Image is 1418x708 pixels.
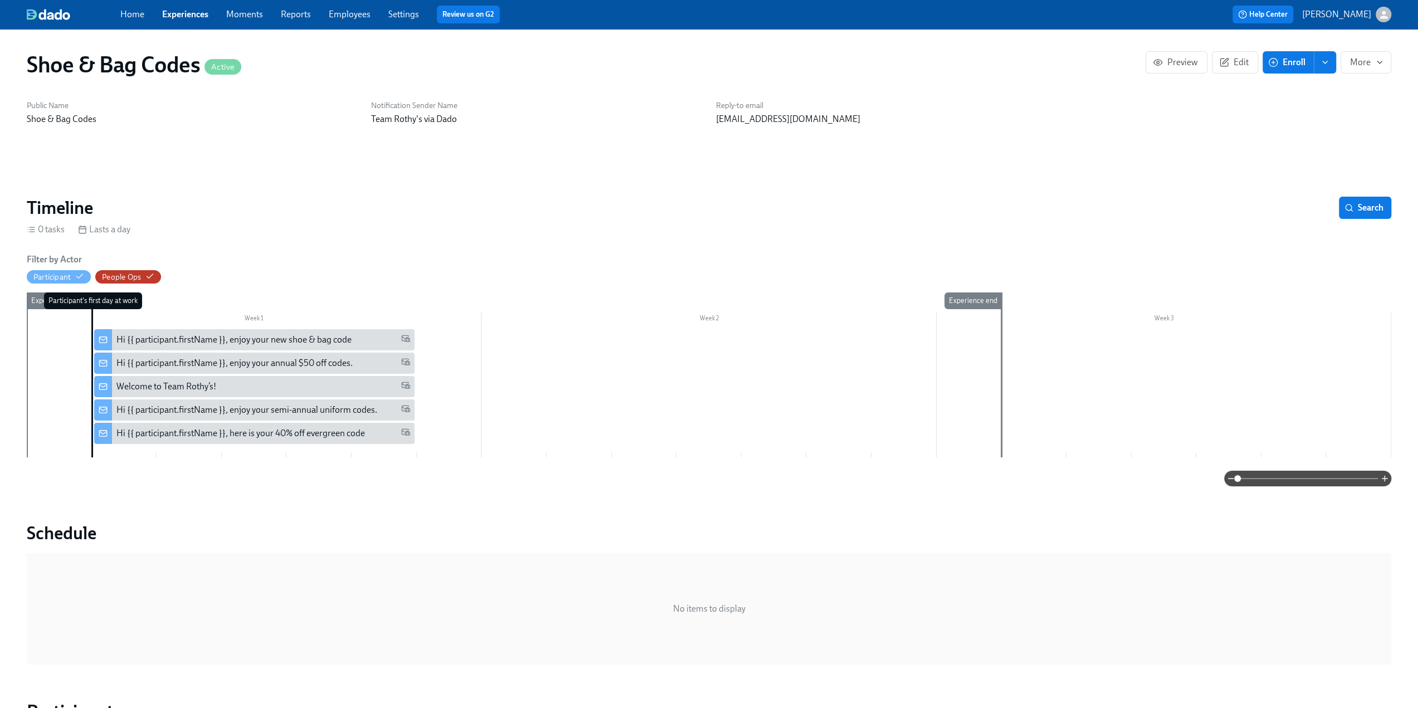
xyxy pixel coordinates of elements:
div: Hi {{ participant.firstName }}, enjoy your semi-annual uniform codes. [94,399,415,421]
button: More [1341,51,1391,74]
span: Work Email [401,404,410,417]
span: Work Email [401,427,410,440]
button: [PERSON_NAME] [1302,7,1391,22]
h6: Filter by Actor [27,253,82,266]
div: Experience end [944,292,1002,309]
a: Employees [329,9,371,19]
div: 0 tasks [27,223,65,236]
a: dado [27,9,120,20]
div: Week 3 [937,313,1391,327]
a: Review us on G2 [442,9,494,20]
h1: Shoe & Bag Codes [27,51,241,78]
a: Reports [281,9,311,19]
span: Search [1347,202,1383,213]
span: Work Email [401,380,410,393]
h6: Reply-to email [716,100,1047,111]
span: Work Email [401,357,410,370]
div: Hi {{ participant.firstName }}, enjoy your new shoe & bag code [94,329,415,350]
img: dado [27,9,70,20]
h6: Public Name [27,100,358,111]
button: Edit [1212,51,1258,74]
a: Moments [226,9,263,19]
div: Welcome to Team Rothy’s! [116,380,216,393]
span: Edit [1221,57,1249,68]
button: Search [1339,197,1391,219]
div: Lasts a day [78,223,130,236]
div: Hide People Ops [102,272,141,282]
div: Week 2 [481,313,936,327]
p: [EMAIL_ADDRESS][DOMAIN_NAME] [716,113,1047,125]
div: Hi {{ participant.firstName }}, enjoy your annual $50 off codes. [94,353,415,374]
button: Participant [27,270,91,284]
div: Hide Participant [33,272,71,282]
span: Preview [1155,57,1198,68]
a: Experiences [162,9,208,19]
p: Shoe & Bag Codes [27,113,358,125]
button: Review us on G2 [437,6,500,23]
a: Home [120,9,144,19]
a: Settings [388,9,419,19]
div: Welcome to Team Rothy’s! [94,376,415,397]
button: Preview [1146,51,1207,74]
h2: Schedule [27,522,1391,544]
div: Hi {{ participant.firstName }}, here is your 40% off evergreen code [116,427,365,440]
button: Help Center [1232,6,1293,23]
div: Participant's first day at work [44,292,142,309]
div: Hi {{ participant.firstName }}, enjoy your new shoe & bag code [116,334,352,346]
button: Enroll [1263,51,1314,74]
button: enroll [1314,51,1336,74]
div: Hi {{ participant.firstName }}, enjoy your semi-annual uniform codes. [116,404,377,416]
p: Team Rothy's via Dado [371,113,702,125]
div: No items to display [27,553,1391,665]
span: Enroll [1270,57,1305,68]
div: Hi {{ participant.firstName }}, here is your 40% off evergreen code [94,423,415,444]
h2: Timeline [27,197,93,219]
div: Hi {{ participant.firstName }}, enjoy your annual $50 off codes. [116,357,353,369]
h6: Notification Sender Name [371,100,702,111]
div: Week 1 [27,313,481,327]
button: People Ops [95,270,161,284]
span: Work Email [401,334,410,346]
div: Experience start [27,292,86,309]
p: [PERSON_NAME] [1302,8,1371,21]
span: Active [204,63,241,71]
span: Help Center [1238,9,1288,20]
span: More [1350,57,1382,68]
